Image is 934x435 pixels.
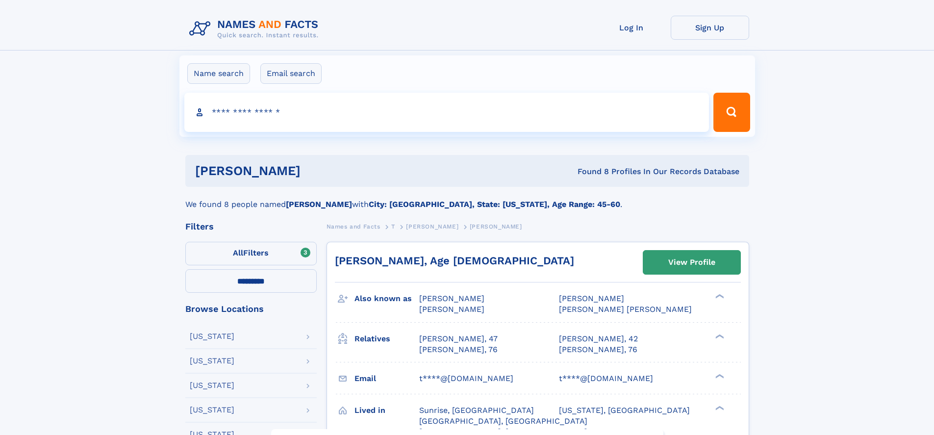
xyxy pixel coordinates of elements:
[184,93,709,132] input: search input
[713,373,725,379] div: ❯
[335,255,574,267] a: [PERSON_NAME], Age [DEMOGRAPHIC_DATA]
[185,16,327,42] img: Logo Names and Facts
[671,16,749,40] a: Sign Up
[713,405,725,411] div: ❯
[354,370,419,387] h3: Email
[327,220,380,232] a: Names and Facts
[354,331,419,347] h3: Relatives
[190,333,234,340] div: [US_STATE]
[354,290,419,307] h3: Also known as
[439,166,739,177] div: Found 8 Profiles In Our Records Database
[419,305,484,314] span: [PERSON_NAME]
[419,416,587,426] span: [GEOGRAPHIC_DATA], [GEOGRAPHIC_DATA]
[190,357,234,365] div: [US_STATE]
[559,406,690,415] span: [US_STATE], [GEOGRAPHIC_DATA]
[185,187,749,210] div: We found 8 people named with .
[559,294,624,303] span: [PERSON_NAME]
[713,293,725,300] div: ❯
[260,63,322,84] label: Email search
[713,333,725,339] div: ❯
[643,251,740,274] a: View Profile
[195,165,439,177] h1: [PERSON_NAME]
[391,220,395,232] a: T
[559,344,637,355] a: [PERSON_NAME], 76
[406,220,458,232] a: [PERSON_NAME]
[559,305,692,314] span: [PERSON_NAME] [PERSON_NAME]
[713,93,750,132] button: Search Button
[185,242,317,265] label: Filters
[419,294,484,303] span: [PERSON_NAME]
[668,251,715,274] div: View Profile
[419,333,498,344] a: [PERSON_NAME], 47
[354,402,419,419] h3: Lived in
[419,406,534,415] span: Sunrise, [GEOGRAPHIC_DATA]
[470,223,522,230] span: [PERSON_NAME]
[286,200,352,209] b: [PERSON_NAME]
[190,406,234,414] div: [US_STATE]
[559,333,638,344] a: [PERSON_NAME], 42
[185,305,317,313] div: Browse Locations
[406,223,458,230] span: [PERSON_NAME]
[187,63,250,84] label: Name search
[190,382,234,389] div: [US_STATE]
[369,200,620,209] b: City: [GEOGRAPHIC_DATA], State: [US_STATE], Age Range: 45-60
[391,223,395,230] span: T
[592,16,671,40] a: Log In
[419,344,498,355] a: [PERSON_NAME], 76
[233,248,243,257] span: All
[185,222,317,231] div: Filters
